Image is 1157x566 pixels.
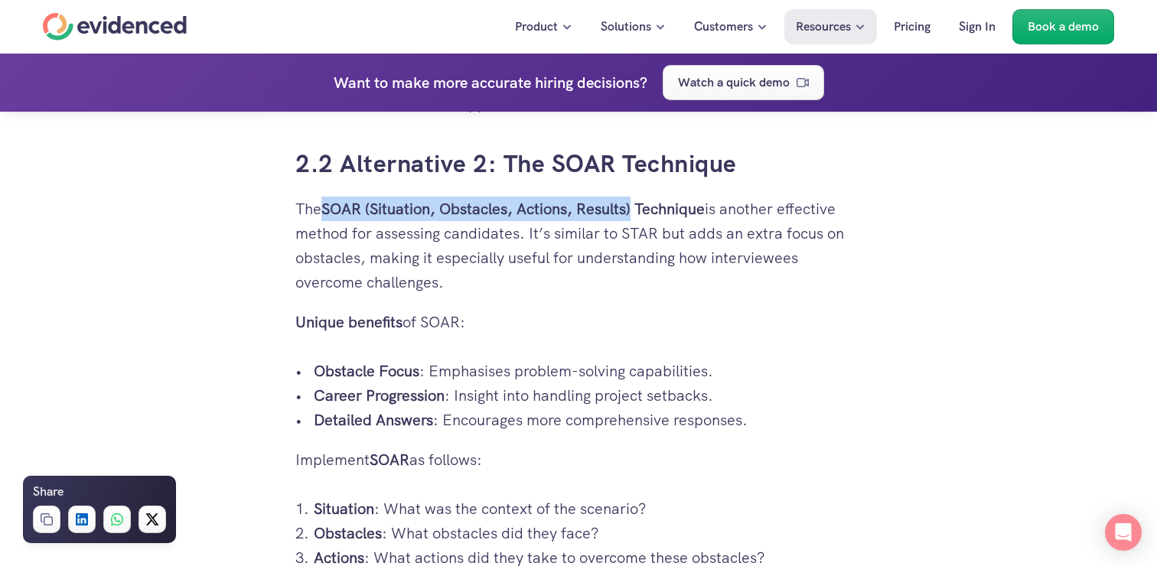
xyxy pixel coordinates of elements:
p: Implement as follows: [295,447,862,472]
p: Pricing [894,17,930,37]
strong: SOAR [370,450,409,470]
a: Sign In [947,9,1007,44]
p: : What was the context of the scenario? [314,496,862,521]
strong: Detailed Answers [314,410,433,430]
p: : Encourages more comprehensive responses. [314,408,862,432]
p: Customers [694,17,753,37]
a: Pricing [882,9,942,44]
p: : Emphasises problem-solving capabilities. [314,359,862,383]
p: Solutions [601,17,651,37]
p: Book a demo [1028,17,1099,37]
strong: Career Progression [314,385,445,405]
strong: SOAR (Situation, Obstacles, Actions, Results) Technique [321,199,705,219]
strong: Unique benefits [295,312,403,332]
p: : Insight into handling project setbacks. [314,383,862,408]
p: of SOAR: [295,310,862,334]
a: Home [43,13,187,41]
p: Resources [796,17,851,37]
p: Product [515,17,558,37]
div: Open Intercom Messenger [1105,514,1142,551]
strong: Obstacles [314,523,382,543]
h4: Want to make more accurate hiring decisions? [334,70,647,95]
p: The is another effective method for assessing candidates. It’s similar to STAR but adds an extra ... [295,197,862,294]
p: Watch a quick demo [678,73,790,93]
strong: Situation [314,499,374,519]
p: Sign In [959,17,996,37]
strong: Obstacle Focus [314,361,419,381]
p: : What obstacles did they face? [314,521,862,545]
a: 2.2 Alternative 2: The SOAR Technique [295,148,737,180]
a: Book a demo [1012,9,1114,44]
h6: Share [33,482,64,502]
a: Watch a quick demo [663,65,824,100]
